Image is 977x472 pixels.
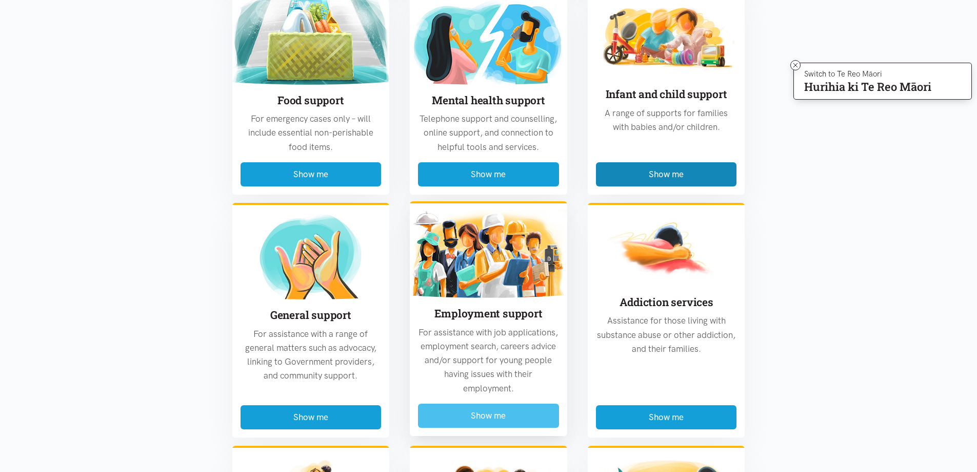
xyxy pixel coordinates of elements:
h3: Employment support [418,306,559,321]
p: For emergency cases only – will include essential non-perishable food items. [241,112,382,154]
h3: Mental health support [418,93,559,108]
p: Hurihia ki Te Reo Māori [804,82,931,91]
button: Show me [241,162,382,186]
p: For assistance with job applications, employment search, careers advice and/or support for young ... [418,326,559,395]
button: Show me [596,162,737,186]
button: Show me [596,405,737,429]
button: Show me [241,405,382,429]
p: Assistance for those living with substance abuse or other addiction, and their families. [596,314,737,356]
button: Show me [418,162,559,186]
h3: Food support [241,93,382,108]
p: Telephone support and counselling, online support, and connection to helpful tools and services. [418,112,559,154]
p: For assistance with a range of general matters such as advocacy, linking to Government providers,... [241,327,382,383]
button: Show me [418,404,559,428]
h3: General support [241,308,382,323]
h3: Addiction services [596,295,737,310]
h3: Infant and child support [596,87,737,102]
p: A range of supports for families with babies and/or children. [596,106,737,134]
p: Switch to Te Reo Māori [804,71,931,77]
